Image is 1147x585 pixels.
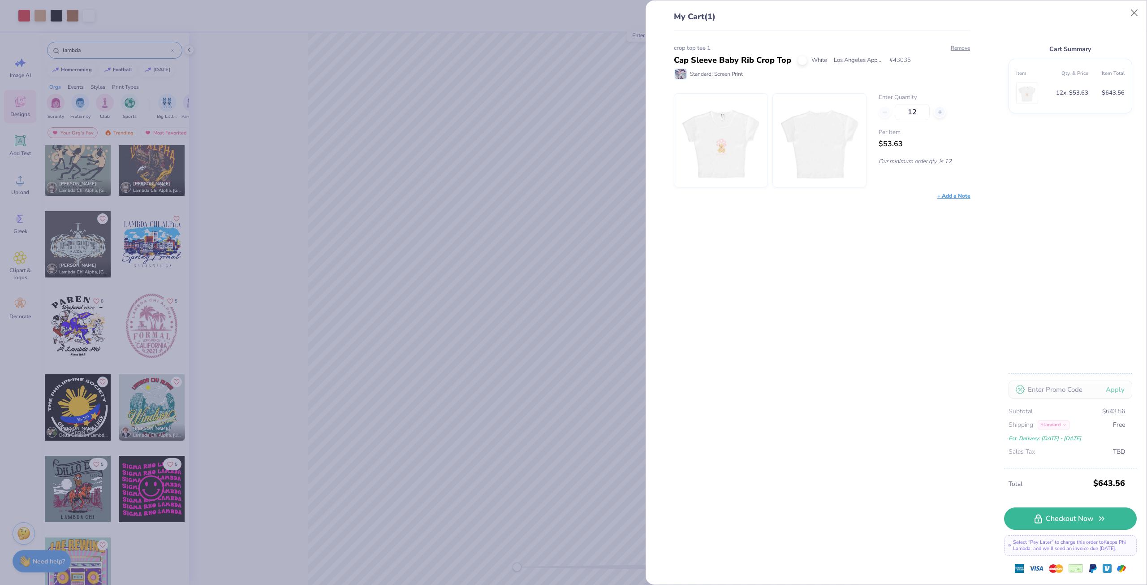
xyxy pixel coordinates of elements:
[879,128,970,137] span: Per Item
[674,54,791,66] div: Cap Sleeve Baby Rib Crop Top
[1038,420,1069,429] div: Standard
[1069,564,1083,573] img: cheque
[1016,66,1052,80] th: Item
[895,104,930,120] input: – –
[1088,564,1097,573] img: Paypal
[1009,479,1091,489] span: Total
[937,192,970,200] div: + Add a Note
[1004,507,1137,530] a: Checkout Now
[1009,44,1132,54] div: Cart Summary
[682,94,759,187] img: Los Angeles Apparel 43035
[1009,447,1035,457] span: Sales Tax
[1009,407,1033,416] span: Subtotal
[1056,88,1066,98] span: 12 x
[1015,564,1024,573] img: express
[675,69,686,79] img: Standard: Screen Print
[889,56,911,65] span: # 43035
[781,94,858,187] img: Los Angeles Apparel 43035
[1102,407,1125,416] span: $643.56
[1009,381,1132,399] input: Enter Promo Code
[1069,88,1088,98] span: $53.63
[674,11,970,30] div: My Cart (1)
[1093,475,1125,491] span: $643.56
[1018,82,1036,104] img: Los Angeles Apparel 43035
[950,44,970,52] button: Remove
[1103,564,1112,573] img: Venmo
[811,56,827,65] span: White
[1102,88,1125,98] span: $643.56
[834,56,883,65] span: Los Angeles Apparel
[879,139,903,149] span: $53.63
[1113,420,1125,430] span: Free
[1004,535,1137,556] div: Select “Pay Later” to charge this order to Kappa Phi Lambda , and we’ll send an invoice due [DATE].
[1126,4,1143,22] button: Close
[1113,447,1125,457] span: TBD
[1052,66,1088,80] th: Qty. & Price
[1088,66,1125,80] th: Item Total
[1009,420,1033,430] span: Shipping
[1049,561,1063,576] img: master-card
[690,70,743,78] span: Standard: Screen Print
[1029,561,1044,576] img: visa
[1009,433,1125,443] div: Est. Delivery: [DATE] - [DATE]
[674,44,970,53] div: crop top tee 1
[879,157,970,165] p: Our minimum order qty. is 12.
[879,93,970,102] label: Enter Quantity
[1117,564,1126,573] img: GPay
